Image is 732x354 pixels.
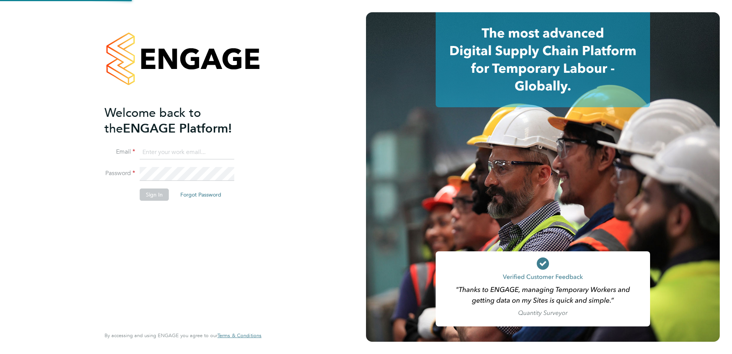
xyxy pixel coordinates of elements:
h2: ENGAGE Platform! [105,105,254,136]
span: By accessing and using ENGAGE you agree to our [105,332,261,339]
label: Password [105,169,135,177]
label: Email [105,148,135,156]
input: Enter your work email... [140,146,234,159]
button: Sign In [140,188,169,201]
span: Welcome back to the [105,105,201,136]
a: Terms & Conditions [217,333,261,339]
button: Forgot Password [174,188,227,201]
